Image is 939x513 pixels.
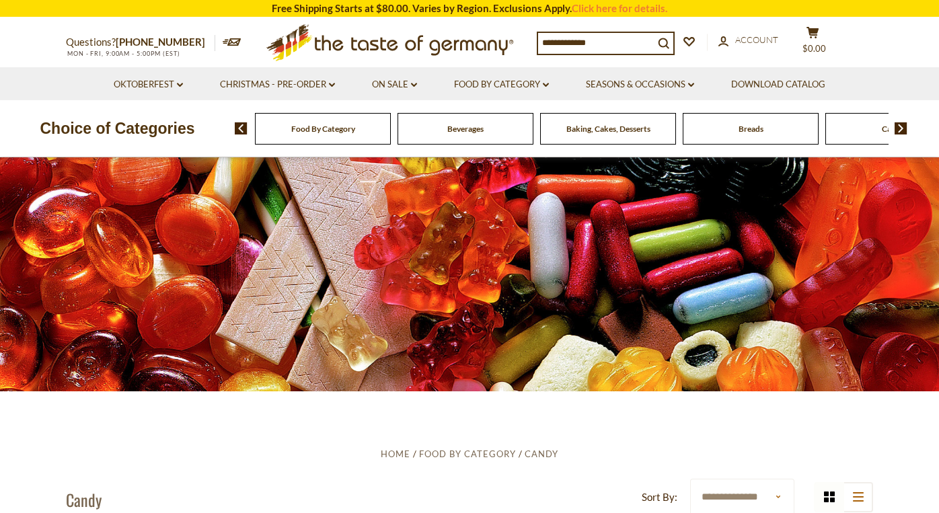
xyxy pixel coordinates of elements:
span: MON - FRI, 9:00AM - 5:00PM (EST) [66,50,180,57]
img: next arrow [895,122,907,134]
a: Food By Category [454,77,549,92]
a: Oktoberfest [114,77,183,92]
span: $0.00 [802,43,826,54]
a: On Sale [372,77,417,92]
a: Account [718,33,778,48]
a: Download Catalog [731,77,825,92]
a: Seasons & Occasions [586,77,694,92]
a: Candy [882,124,905,134]
a: Breads [739,124,763,134]
span: Account [735,34,778,45]
h1: Candy [66,489,102,510]
a: Baking, Cakes, Desserts [566,124,650,134]
a: Home [381,448,410,459]
a: Beverages [447,124,484,134]
a: Food By Category [419,448,516,459]
a: Candy [525,448,558,459]
a: [PHONE_NUMBER] [116,36,205,48]
label: Sort By: [642,489,677,506]
a: Click here for details. [572,2,667,14]
button: $0.00 [792,26,833,60]
img: previous arrow [235,122,248,134]
a: Food By Category [291,124,355,134]
a: Christmas - PRE-ORDER [220,77,335,92]
p: Questions? [66,34,215,51]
